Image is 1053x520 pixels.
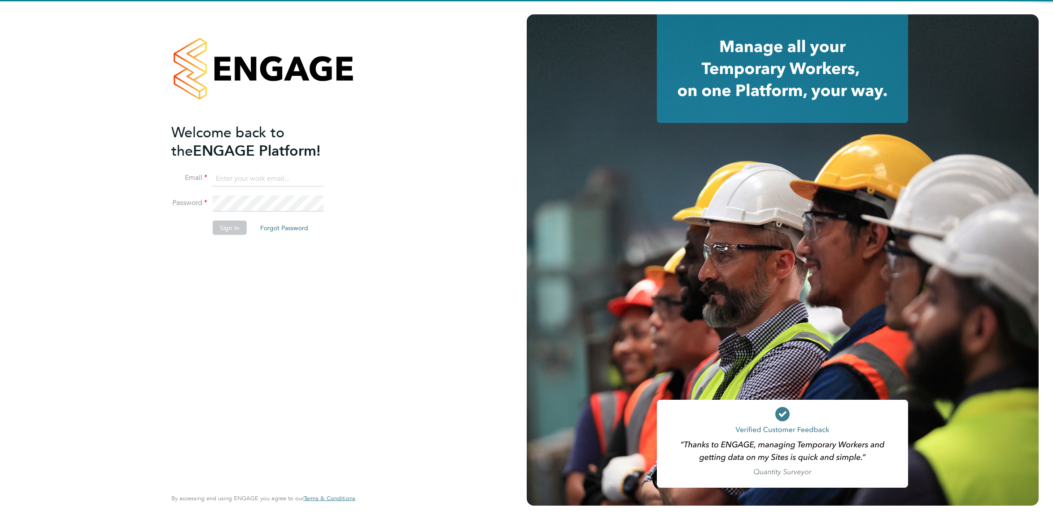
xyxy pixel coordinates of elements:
span: Welcome back to the [171,123,284,159]
span: By accessing and using ENGAGE you agree to our [171,494,355,502]
a: Terms & Conditions [304,495,355,502]
button: Forgot Password [253,221,315,235]
label: Email [171,173,207,183]
label: Password [171,198,207,208]
button: Sign In [213,221,247,235]
h2: ENGAGE Platform! [171,123,346,160]
input: Enter your work email... [213,170,323,187]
